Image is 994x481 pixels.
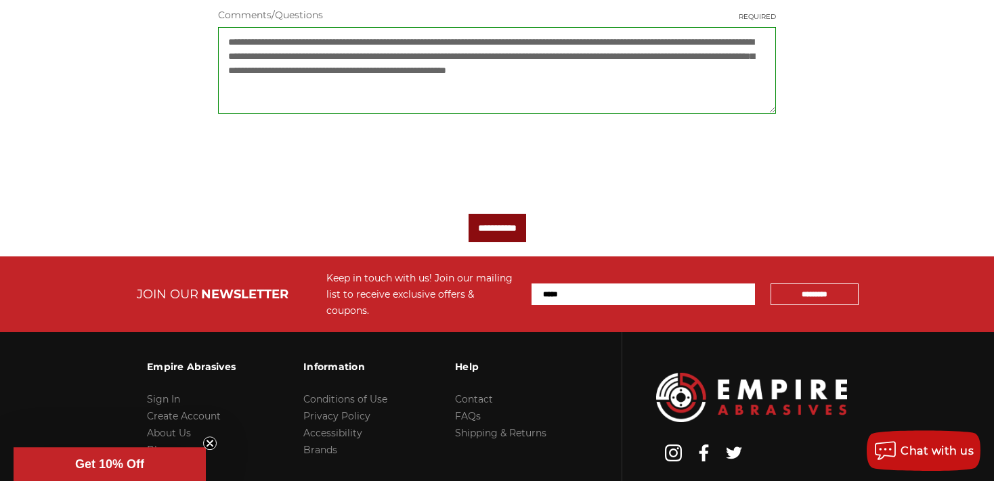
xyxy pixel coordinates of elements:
[867,430,980,471] button: Chat with us
[656,373,847,421] img: Empire Abrasives Logo Image
[303,410,370,422] a: Privacy Policy
[147,427,191,439] a: About Us
[455,427,546,439] a: Shipping & Returns
[303,427,362,439] a: Accessibility
[147,352,236,381] h3: Empire Abrasives
[147,410,221,422] a: Create Account
[137,287,198,302] span: JOIN OUR
[739,12,776,22] small: Required
[326,270,518,319] div: Keep in touch with us! Join our mailing list to receive exclusive offers & coupons.
[203,436,217,450] button: Close teaser
[901,444,974,457] span: Chat with us
[218,133,424,185] iframe: reCAPTCHA
[455,352,546,381] h3: Help
[218,8,776,22] label: Comments/Questions
[303,352,387,381] h3: Information
[455,393,493,405] a: Contact
[455,410,481,422] a: FAQs
[303,444,337,456] a: Brands
[14,447,206,481] div: Get 10% OffClose teaser
[147,444,170,456] a: Blog
[147,393,180,405] a: Sign In
[303,393,387,405] a: Conditions of Use
[201,287,288,302] span: NEWSLETTER
[75,457,144,471] span: Get 10% Off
